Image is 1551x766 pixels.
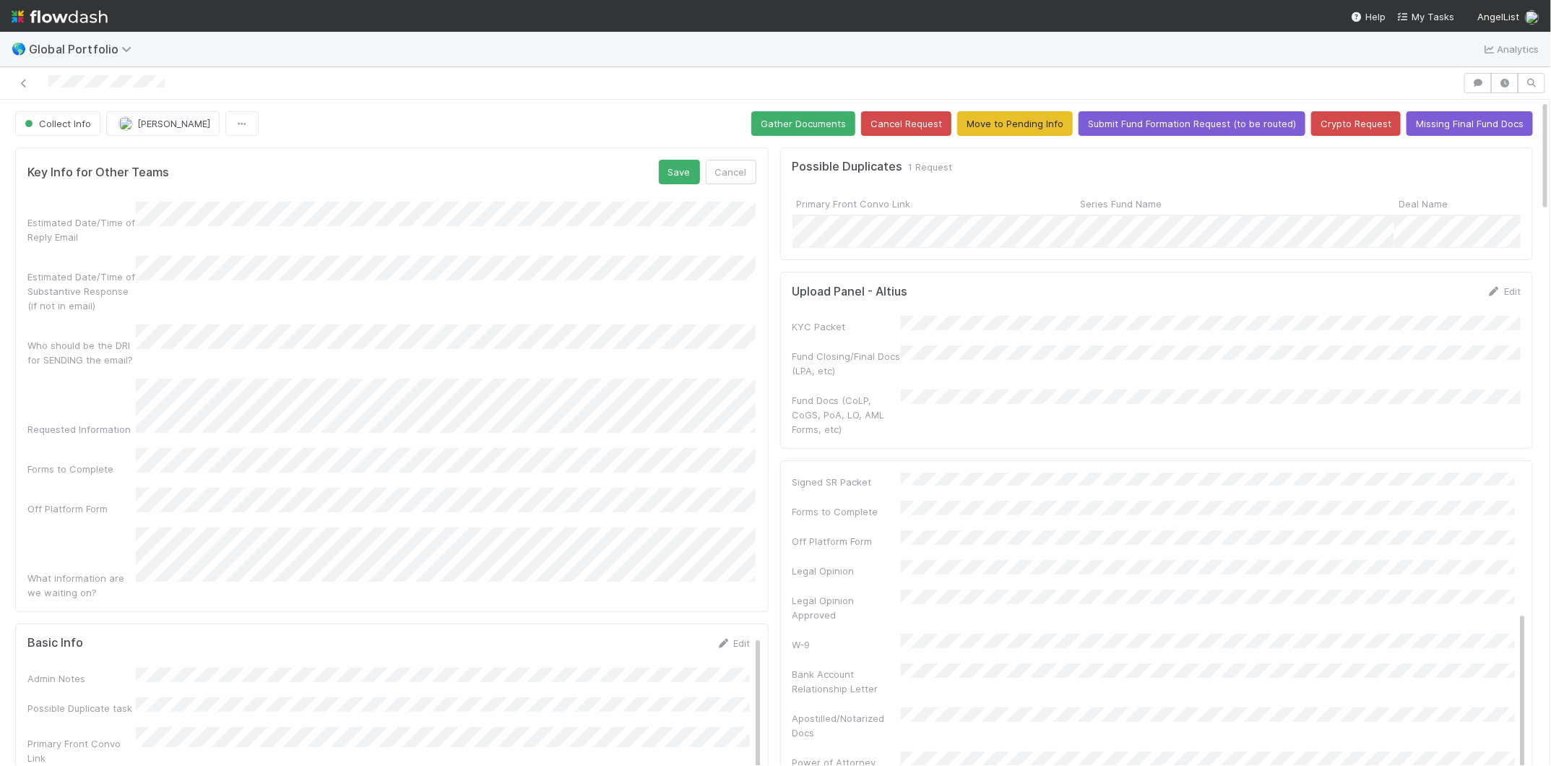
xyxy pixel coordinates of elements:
div: Help [1351,9,1386,24]
h5: Possible Duplicates [792,160,903,174]
div: Who should be the DRI for SENDING the email? [27,338,136,367]
div: Fund Closing/Final Docs (LPA, etc) [792,349,901,378]
button: Submit Fund Formation Request (to be routed) [1079,111,1305,136]
span: [PERSON_NAME] [137,118,210,129]
a: My Tasks [1397,9,1454,24]
div: What information are we waiting on? [27,571,136,600]
button: Cancel [706,160,756,184]
span: Deal Name [1399,197,1448,211]
div: Bank Account Relationship Letter [792,667,901,696]
div: Primary Front Convo Link [27,736,136,765]
div: KYC Packet [792,319,901,334]
div: Forms to Complete [792,504,901,519]
span: Global Portfolio [29,42,139,56]
h5: Key Info for Other Teams [27,165,169,180]
a: Analytics [1482,40,1539,58]
div: Apostilled/Notarized Docs [792,711,901,740]
span: Series Fund Name [1081,197,1162,211]
img: avatar_c584de82-e924-47af-9431-5c284c40472a.png [118,116,133,131]
span: Primary Front Convo Link [797,197,911,211]
div: Requested Information [27,422,136,436]
div: Admin Notes [27,671,136,686]
button: Cancel Request [861,111,951,136]
div: Legal Opinion Approved [792,593,901,622]
div: Legal Opinion [792,564,901,578]
h5: Upload Panel - Altius [792,285,908,299]
div: Estimated Date/Time of Reply Email [27,215,136,244]
img: logo-inverted-e16ddd16eac7371096b0.svg [12,4,108,29]
div: Forms to Complete [27,462,136,476]
div: Off Platform Form [27,502,136,516]
button: [PERSON_NAME] [106,111,220,136]
button: Crypto Request [1311,111,1401,136]
span: 1 Request [909,160,953,174]
span: 🌎 [12,43,26,55]
img: avatar_2bce2475-05ee-46d3-9413-d3901f5fa03f.png [1525,10,1539,25]
button: Move to Pending Info [957,111,1073,136]
h5: Basic Info [27,636,83,650]
button: Save [659,160,700,184]
div: Estimated Date/Time of Substantive Response (if not in email) [27,270,136,313]
div: Signed SR Packet [792,475,901,489]
div: Fund Docs (CoLP, CoGS, PoA, LO, AML Forms, etc) [792,393,901,436]
div: Off Platform Form [792,534,901,548]
span: My Tasks [1397,11,1454,22]
div: Possible Duplicate task [27,701,136,715]
a: Edit [717,637,751,649]
span: AngelList [1477,11,1519,22]
button: Gather Documents [751,111,855,136]
a: Edit [1487,285,1521,297]
button: Missing Final Fund Docs [1407,111,1533,136]
div: W-9 [792,637,901,652]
